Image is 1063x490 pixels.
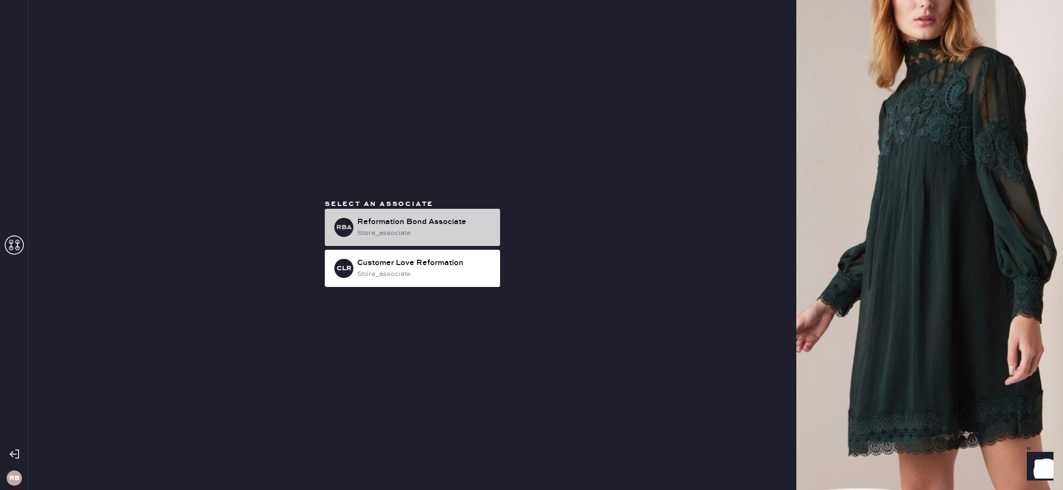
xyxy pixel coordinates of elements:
div: store_associate [357,269,492,279]
span: Select an associate [325,200,433,208]
div: store_associate [357,228,492,238]
h3: RB [9,475,20,481]
iframe: Front Chat [1018,447,1059,488]
div: Reformation Bond Associate [357,216,492,228]
h3: CLR [337,265,351,272]
h3: RBA [336,224,352,231]
div: Customer Love Reformation [357,257,492,269]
